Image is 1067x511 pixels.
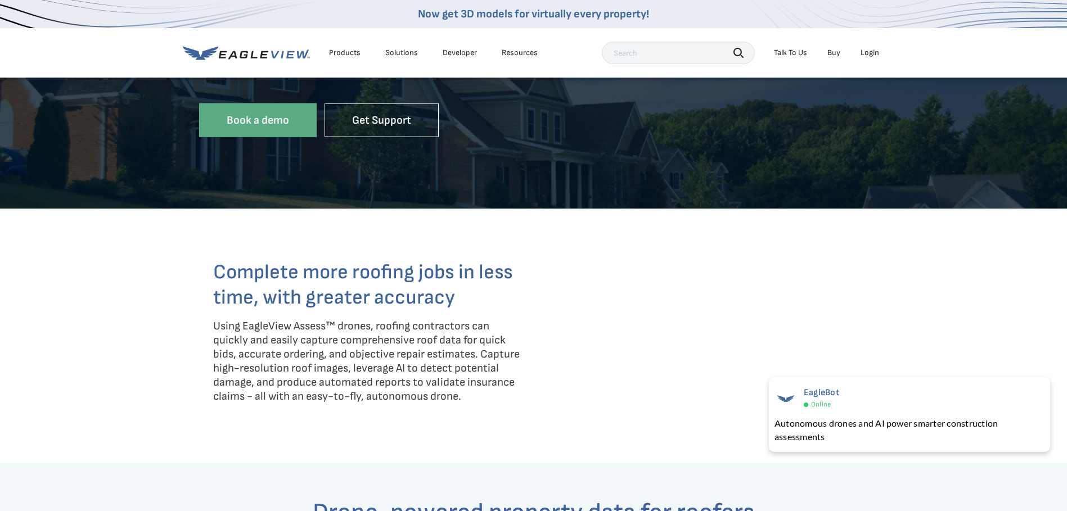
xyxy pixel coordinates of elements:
input: Search [602,42,755,64]
a: Book a demo [199,103,317,137]
a: Get Support [325,103,439,137]
span: Online [811,400,831,409]
div: Products [329,48,361,58]
div: Solutions [385,48,418,58]
div: Autonomous drones and AI power smarter construction assessments [775,417,1045,444]
a: Buy [827,48,840,58]
div: Talk To Us [774,48,807,58]
div: Login [861,48,879,58]
h3: Complete more roofing jobs in less time, with greater accuracy [213,260,525,310]
p: Using EagleView Assess™ drones, roofing contractors can quickly and easily capture comprehensive ... [213,319,525,404]
div: Resources [502,48,538,58]
a: Developer [443,48,477,58]
a: Now get 3D models for virtually every property! [418,7,649,21]
span: EagleBot [804,387,839,398]
img: EagleBot [775,387,797,410]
